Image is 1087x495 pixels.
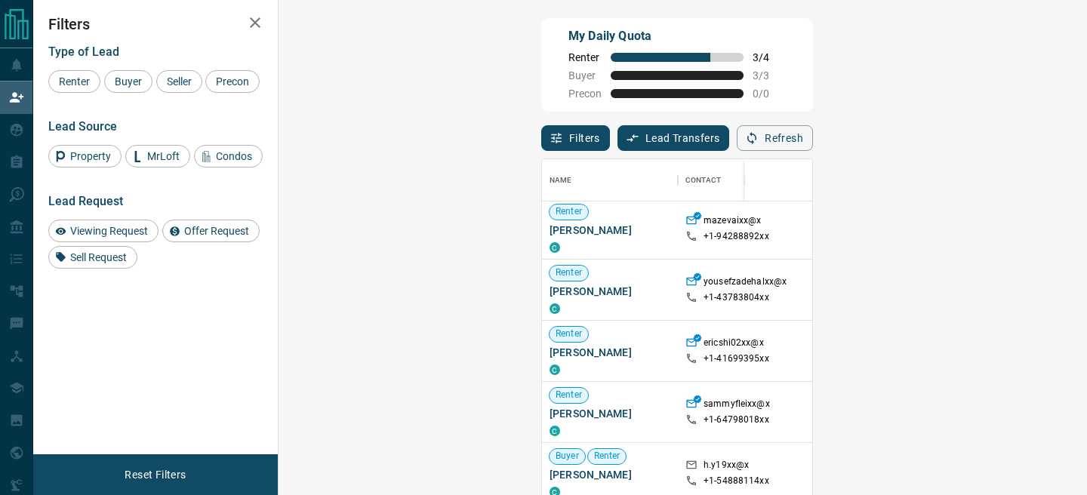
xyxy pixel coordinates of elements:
[704,337,764,352] p: ericshi02xx@x
[550,266,588,279] span: Renter
[142,150,185,162] span: MrLoft
[162,220,260,242] div: Offer Request
[737,125,813,151] button: Refresh
[704,459,749,475] p: h.y19xx@x
[48,194,123,208] span: Lead Request
[550,205,588,218] span: Renter
[194,145,263,168] div: Condos
[48,220,159,242] div: Viewing Request
[125,145,190,168] div: MrLoft
[550,284,670,299] span: [PERSON_NAME]
[179,225,254,237] span: Offer Request
[65,251,132,263] span: Sell Request
[48,145,122,168] div: Property
[550,389,588,401] span: Renter
[550,303,560,314] div: condos.ca
[65,225,153,237] span: Viewing Request
[48,45,119,59] span: Type of Lead
[541,125,610,151] button: Filters
[704,214,761,230] p: mazevaixx@x
[704,275,787,291] p: yousefzadehalxx@x
[617,125,730,151] button: Lead Transfers
[550,406,670,421] span: [PERSON_NAME]
[550,327,588,340] span: Renter
[568,51,602,63] span: Renter
[48,246,137,269] div: Sell Request
[704,230,769,243] p: +1- 94288892xx
[685,159,721,201] div: Contact
[104,70,152,93] div: Buyer
[753,51,786,63] span: 3 / 4
[109,75,147,88] span: Buyer
[704,398,770,414] p: sammyfleixx@x
[48,15,263,33] h2: Filters
[550,450,585,463] span: Buyer
[156,70,202,93] div: Seller
[704,414,769,426] p: +1- 64798018xx
[550,364,560,375] div: condos.ca
[568,69,602,81] span: Buyer
[550,426,560,436] div: condos.ca
[568,27,786,45] p: My Daily Quota
[678,159,799,201] div: Contact
[65,150,116,162] span: Property
[550,467,670,482] span: [PERSON_NAME]
[115,462,196,487] button: Reset Filters
[205,70,260,93] div: Precon
[54,75,95,88] span: Renter
[48,70,100,93] div: Renter
[704,475,769,487] p: +1- 54888114xx
[704,291,769,304] p: +1- 43783804xx
[542,159,678,201] div: Name
[753,69,786,81] span: 3 / 3
[211,75,254,88] span: Precon
[48,119,117,134] span: Lead Source
[704,352,769,365] p: +1- 41699395xx
[753,88,786,100] span: 0 / 0
[211,150,257,162] span: Condos
[550,345,670,360] span: [PERSON_NAME]
[550,159,572,201] div: Name
[550,242,560,253] div: condos.ca
[550,223,670,238] span: [PERSON_NAME]
[568,88,602,100] span: Precon
[588,450,627,463] span: Renter
[162,75,197,88] span: Seller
